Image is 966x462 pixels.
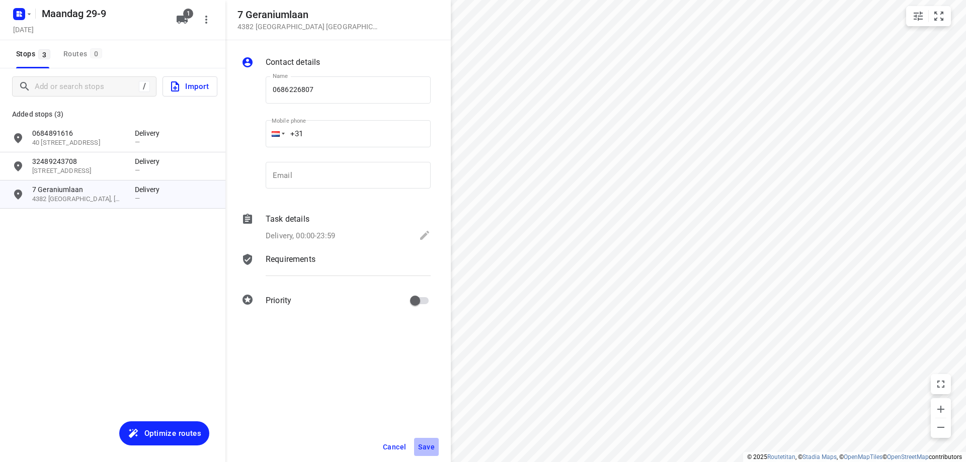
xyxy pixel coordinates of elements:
[90,48,102,58] span: 0
[237,9,378,21] h5: 7 Geraniumlaan
[844,453,882,460] a: OpenMapTiles
[63,48,105,60] div: Routes
[183,9,193,19] span: 1
[242,253,431,284] div: Requirements
[414,438,439,456] button: Save
[242,56,431,70] div: Contact details
[32,156,125,166] p: 32489243708
[32,195,125,204] p: 4382 [GEOGRAPHIC_DATA], [GEOGRAPHIC_DATA], [GEOGRAPHIC_DATA]
[419,229,431,241] svg: Edit
[169,80,209,93] span: Import
[139,81,150,92] div: /
[383,443,406,451] span: Cancel
[908,6,928,26] button: Map settings
[135,166,140,174] span: —
[266,213,309,225] p: Task details
[266,295,291,307] p: Priority
[418,443,435,451] span: Save
[266,253,315,265] p: Requirements
[135,184,165,195] p: Delivery
[266,56,320,68] p: Contact details
[119,421,209,445] button: Optimize routes
[272,118,306,124] label: Mobile phone
[266,120,285,147] div: Netherlands: + 31
[144,427,201,440] span: Optimize routes
[196,10,216,30] button: More
[9,24,38,35] h5: Project date
[747,453,962,460] li: © 2025 , © , © © contributors
[135,138,140,146] span: —
[16,48,53,60] span: Stops
[38,49,50,59] span: 3
[887,453,929,460] a: OpenStreetMap
[38,6,168,22] h5: Rename
[379,438,410,456] button: Cancel
[156,76,217,97] a: Import
[767,453,795,460] a: Routetitan
[802,453,837,460] a: Stadia Maps
[32,128,125,138] p: 0684891616
[929,6,949,26] button: Fit zoom
[266,120,431,147] input: 1 (702) 123-4567
[135,156,165,166] p: Delivery
[32,184,125,195] p: 7 Geraniumlaan
[237,23,378,31] p: 4382 [GEOGRAPHIC_DATA] [GEOGRAPHIC_DATA] , [GEOGRAPHIC_DATA]
[12,108,213,120] p: Added stops (3)
[266,230,335,242] p: Delivery, 00:00-23:59
[32,166,125,176] p: [STREET_ADDRESS]
[135,128,165,138] p: Delivery
[32,138,125,148] p: 40 [STREET_ADDRESS]
[35,79,139,95] input: Add or search stops
[906,6,951,26] div: small contained button group
[135,195,140,202] span: —
[163,76,217,97] button: Import
[242,213,431,243] div: Task detailsDelivery, 00:00-23:59
[172,10,192,30] button: 1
